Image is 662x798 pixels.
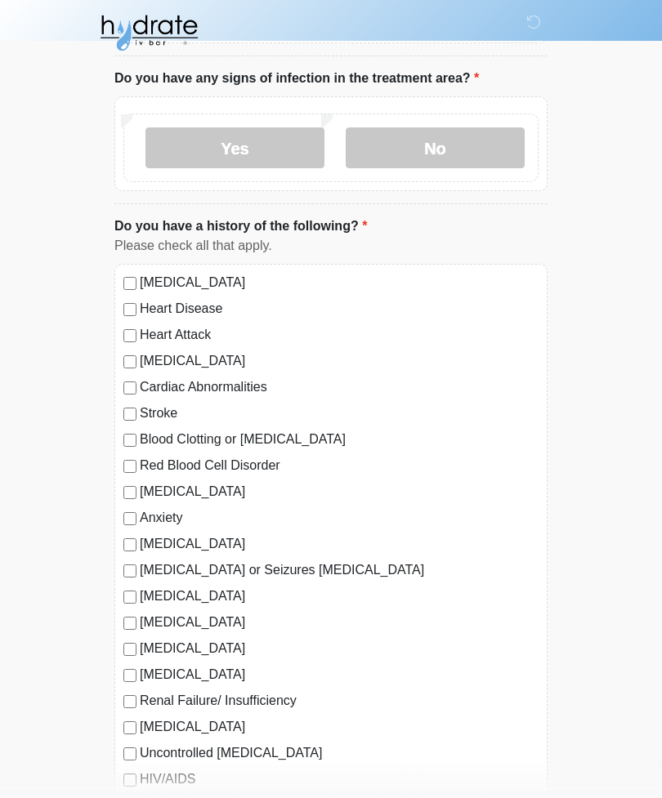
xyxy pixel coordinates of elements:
[140,691,539,711] label: Renal Failure/ Insufficiency
[123,695,136,708] input: Renal Failure/ Insufficiency
[140,743,539,763] label: Uncontrolled [MEDICAL_DATA]
[123,486,136,499] input: [MEDICAL_DATA]
[140,665,539,684] label: [MEDICAL_DATA]
[123,460,136,473] input: Red Blood Cell Disorder
[140,534,539,554] label: [MEDICAL_DATA]
[140,613,539,632] label: [MEDICAL_DATA]
[123,303,136,316] input: Heart Disease
[123,669,136,682] input: [MEDICAL_DATA]
[140,273,539,292] label: [MEDICAL_DATA]
[123,329,136,342] input: Heart Attack
[140,377,539,397] label: Cardiac Abnormalities
[140,430,539,449] label: Blood Clotting or [MEDICAL_DATA]
[123,355,136,368] input: [MEDICAL_DATA]
[140,325,539,345] label: Heart Attack
[114,69,479,88] label: Do you have any signs of infection in the treatment area?
[114,216,367,236] label: Do you have a history of the following?
[123,773,136,787] input: HIV/AIDS
[145,127,324,168] label: Yes
[140,639,539,658] label: [MEDICAL_DATA]
[98,12,199,53] img: Hydrate IV Bar - Fort Collins Logo
[123,591,136,604] input: [MEDICAL_DATA]
[140,403,539,423] label: Stroke
[123,512,136,525] input: Anxiety
[140,299,539,319] label: Heart Disease
[140,482,539,502] label: [MEDICAL_DATA]
[123,564,136,577] input: [MEDICAL_DATA] or Seizures [MEDICAL_DATA]
[346,127,525,168] label: No
[123,617,136,630] input: [MEDICAL_DATA]
[123,747,136,760] input: Uncontrolled [MEDICAL_DATA]
[123,643,136,656] input: [MEDICAL_DATA]
[140,586,539,606] label: [MEDICAL_DATA]
[140,456,539,475] label: Red Blood Cell Disorder
[123,408,136,421] input: Stroke
[123,434,136,447] input: Blood Clotting or [MEDICAL_DATA]
[140,351,539,371] label: [MEDICAL_DATA]
[140,560,539,580] label: [MEDICAL_DATA] or Seizures [MEDICAL_DATA]
[114,236,548,256] div: Please check all that apply.
[140,508,539,528] label: Anxiety
[140,769,539,789] label: HIV/AIDS
[123,721,136,734] input: [MEDICAL_DATA]
[123,538,136,551] input: [MEDICAL_DATA]
[123,277,136,290] input: [MEDICAL_DATA]
[123,381,136,395] input: Cardiac Abnormalities
[140,717,539,737] label: [MEDICAL_DATA]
